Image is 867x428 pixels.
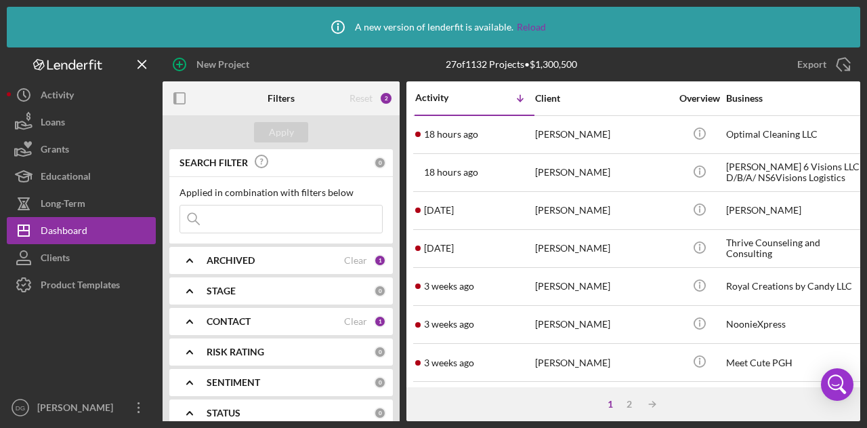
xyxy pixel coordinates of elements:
[535,231,671,267] div: [PERSON_NAME]
[424,357,474,368] time: 2025-08-11 17:39
[7,244,156,271] button: Clients
[16,404,25,412] text: DG
[269,122,294,142] div: Apply
[7,109,156,136] button: Loans
[374,376,386,389] div: 0
[344,255,367,266] div: Clear
[7,163,156,190] button: Educational
[207,377,260,388] b: SENTIMENT
[179,187,383,198] div: Applied in combination with filters below
[415,92,475,103] div: Activity
[726,345,862,381] div: Meet Cute PGH
[7,81,156,109] button: Activity
[821,368,853,401] div: Open Intercom Messenger
[41,109,65,139] div: Loans
[207,408,240,419] b: STATUS
[7,136,156,163] button: Grants
[7,217,156,244] button: Dashboard
[41,81,74,112] div: Activity
[41,163,91,193] div: Educational
[797,51,826,78] div: Export
[41,271,120,302] div: Product Templates
[726,117,862,153] div: Optimal Cleaning LLC
[179,157,248,168] b: SEARCH FILTER
[535,117,671,153] div: [PERSON_NAME]
[535,345,671,381] div: [PERSON_NAME]
[350,93,373,104] div: Reset
[535,383,671,419] div: [PERSON_NAME]
[726,93,862,104] div: Business
[424,205,454,216] time: 2025-09-01 18:03
[374,407,386,419] div: 0
[424,129,478,140] time: 2025-09-02 15:51
[163,51,263,78] button: New Project
[7,394,156,421] button: DG[PERSON_NAME]
[446,59,577,70] div: 27 of 1132 Projects • $1,300,500
[424,281,474,292] time: 2025-08-15 15:18
[374,254,386,267] div: 1
[196,51,249,78] div: New Project
[424,243,454,254] time: 2025-08-22 01:56
[726,155,862,191] div: [PERSON_NAME] 6 Visions LLC D/B/A/ NS6Visions Logistics
[726,383,862,419] div: Keys to Motivation
[535,155,671,191] div: [PERSON_NAME]
[535,93,671,104] div: Client
[374,346,386,358] div: 0
[784,51,860,78] button: Export
[374,315,386,328] div: 1
[620,399,639,410] div: 2
[726,193,862,229] div: [PERSON_NAME]
[726,269,862,305] div: Royal Creations by Candy LLC
[207,316,251,327] b: CONTACT
[41,190,85,220] div: Long-Term
[41,244,70,275] div: Clients
[34,394,122,425] div: [PERSON_NAME]
[268,93,295,104] b: Filters
[41,136,69,166] div: Grants
[207,347,264,357] b: RISK RATING
[7,190,156,217] button: Long-Term
[321,10,546,44] div: A new version of lenderfit is available.
[7,271,156,298] button: Product Templates
[535,193,671,229] div: [PERSON_NAME]
[535,307,671,343] div: [PERSON_NAME]
[424,167,478,178] time: 2025-09-02 15:49
[374,285,386,297] div: 0
[254,122,308,142] button: Apply
[207,255,255,266] b: ARCHIVED
[379,92,393,105] div: 2
[726,307,862,343] div: NoonieXpress
[41,217,87,248] div: Dashboard
[374,157,386,169] div: 0
[535,269,671,305] div: [PERSON_NAME]
[726,231,862,267] div: Thrive Counseling and Consulting
[601,399,620,410] div: 1
[424,319,474,330] time: 2025-08-12 04:20
[344,316,367,327] div: Clear
[674,93,725,104] div: Overview
[517,22,546,33] a: Reload
[207,286,236,296] b: STAGE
